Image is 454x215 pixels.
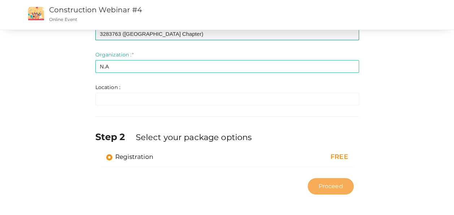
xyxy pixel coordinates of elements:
[135,131,252,143] label: Select your package options
[318,182,343,190] span: Proceed
[276,152,348,162] div: FREE
[95,84,120,91] label: Location :
[28,7,44,20] img: event2.png
[49,5,142,14] a: Construction Webinar #4
[308,178,353,194] button: Proceed
[49,16,276,22] p: Online Event
[95,51,134,58] label: Organization :
[95,130,134,143] label: Step 2
[106,152,154,161] label: Registration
